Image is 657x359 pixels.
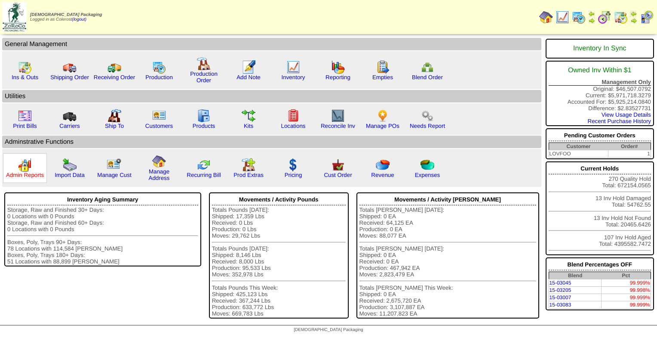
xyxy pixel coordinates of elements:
a: Prod Extras [233,172,264,178]
a: Production Order [190,71,218,84]
div: Owned Inv Within $1 [549,62,651,79]
a: Revenue [371,172,394,178]
img: cust_order.png [331,158,345,172]
img: pie_chart.png [376,158,390,172]
td: 99.999% [602,279,651,287]
a: Receiving Order [94,74,135,80]
img: customers.gif [152,109,166,123]
div: Current Holds [549,163,651,174]
a: Needs Report [410,123,445,129]
span: [DEMOGRAPHIC_DATA] Packaging [294,328,363,332]
div: Movements / Activity [PERSON_NAME] [359,194,536,205]
img: factory.gif [197,57,211,71]
a: Ship To [105,123,124,129]
a: Carriers [59,123,80,129]
a: Cust Order [324,172,352,178]
a: Products [193,123,215,129]
th: Blend [549,272,602,279]
a: 15-03205 [550,287,571,293]
img: calendarinout.gif [18,60,32,74]
div: Totals Pounds [DATE]: Shipped: 17,359 Lbs Received: 0 Lbs Production: 0 Lbs Moves: 29,762 Lbs Tot... [212,207,346,317]
a: Recurring Bill [187,172,221,178]
a: Print Bills [13,123,37,129]
th: Customer [549,143,608,150]
th: Order# [608,143,651,150]
img: workflow.png [421,109,434,123]
img: arrowleft.gif [630,10,637,17]
a: Customers [145,123,173,129]
img: reconcile.gif [197,158,211,172]
td: 1 [608,150,651,158]
img: network.png [421,60,434,74]
a: Kits [244,123,253,129]
a: Recent Purchase History [588,118,651,124]
td: General Management [2,38,541,50]
img: prodextras.gif [242,158,255,172]
img: arrowleft.gif [588,10,595,17]
a: 15-03045 [550,280,571,286]
a: Blend Order [412,74,443,80]
img: line_graph.gif [556,10,569,24]
div: Pending Customer Orders [549,130,651,141]
img: truck.gif [63,60,77,74]
a: Reconcile Inv [321,123,355,129]
div: Blend Percentages OFF [549,259,651,270]
a: Expenses [415,172,440,178]
a: Inventory [282,74,305,80]
div: Management Only [549,79,651,86]
td: Adminstrative Functions [2,136,541,148]
img: graph.gif [331,60,345,74]
a: Pricing [285,172,302,178]
div: 270 Quality Hold Total: 672154.0565 13 Inv Hold Damaged Total: 54762.55 13 Inv Hold Not Found Tot... [546,161,654,255]
a: Manage POs [366,123,399,129]
img: calendarinout.gif [614,10,628,24]
span: Logged in as Colerost [30,12,102,22]
img: locations.gif [286,109,300,123]
div: Inventory In Sync [549,40,651,57]
span: [DEMOGRAPHIC_DATA] Packaging [30,12,102,17]
img: truck3.gif [63,109,77,123]
a: Import Data [55,172,85,178]
img: po.png [376,109,390,123]
td: Utilities [2,90,541,102]
a: 15-03007 [550,294,571,300]
a: View Usage Details [602,111,651,118]
img: calendarblend.gif [598,10,611,24]
img: factory2.gif [107,109,121,123]
img: workflow.gif [242,109,255,123]
img: invoice2.gif [18,109,32,123]
a: (logout) [72,17,86,22]
img: arrowright.gif [630,17,637,24]
a: Add Note [236,74,261,80]
div: Original: $46,507.0792 Current: $5,971,718.3279 Accounted For: $5,925,214.0840 Difference: $2.835... [546,61,654,126]
a: Manage Address [149,168,170,181]
div: Inventory Aging Summary [7,194,198,205]
td: LOVFOO [549,150,608,158]
img: orders.gif [242,60,255,74]
img: workorder.gif [376,60,390,74]
div: Movements / Activity Pounds [212,194,346,205]
img: zoroco-logo-small.webp [3,3,26,31]
a: Admin Reports [6,172,44,178]
div: Storage, Raw and Finished 30+ Days: 0 Locations with 0 Pounds Storage, Raw and Finished 60+ Days:... [7,207,198,265]
img: line_graph.gif [286,60,300,74]
img: arrowright.gif [588,17,595,24]
a: Reporting [325,74,350,80]
a: Ins & Outs [12,74,38,80]
a: Production [145,74,173,80]
img: dollar.gif [286,158,300,172]
a: 15-03083 [550,302,571,308]
img: calendarprod.gif [152,60,166,74]
a: Manage Cust [97,172,131,178]
img: home.gif [152,155,166,168]
img: graph2.png [18,158,32,172]
td: 99.999% [602,301,651,309]
img: import.gif [63,158,77,172]
img: calendarcustomer.gif [640,10,654,24]
img: calendarprod.gif [572,10,586,24]
td: 99.998% [602,287,651,294]
td: 99.999% [602,294,651,301]
img: pie_chart2.png [421,158,434,172]
th: Pct [602,272,651,279]
img: truck2.gif [107,60,121,74]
